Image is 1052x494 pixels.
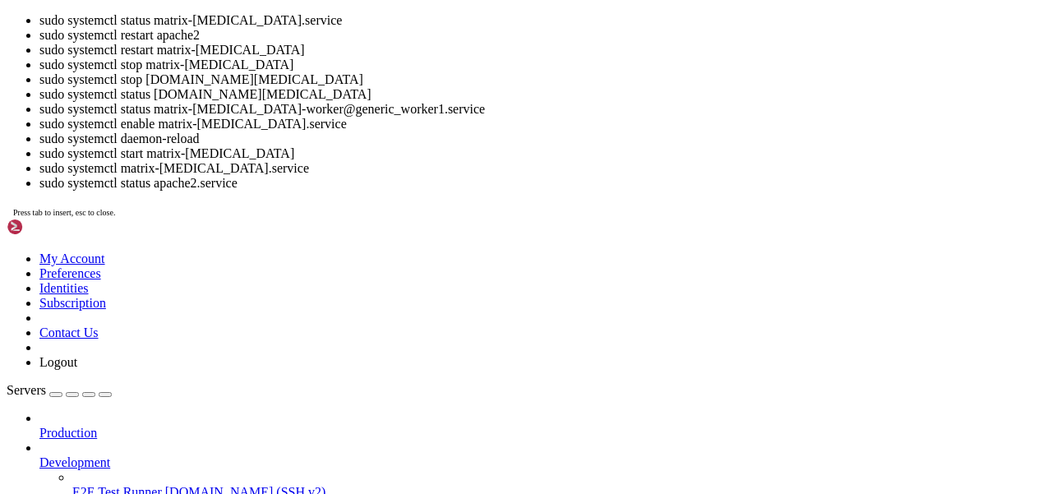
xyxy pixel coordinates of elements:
a: Servers [7,383,112,397]
li: sudo systemctl stop [DOMAIN_NAME][MEDICAL_DATA] [39,72,1045,87]
li: sudo systemctl matrix-[MEDICAL_DATA].service [39,161,1045,176]
x-row: just raised the bar for easy, resilient and secure K8s cluster deployment. [7,132,837,146]
x-row: => / is using 89.9% of 14.66GB [7,90,837,104]
img: Shellngn [7,219,101,235]
x-row: Last login: [DATE] from [TECHNICAL_ID] [7,356,837,370]
a: Production [39,426,1045,441]
x-row: Run 'do-release-upgrade' to upgrade to it. [7,314,837,328]
li: sudo systemctl start matrix-[MEDICAL_DATA] [39,146,1045,161]
span: Чтобы просмотреть дополнительные обновления выполните: apt list --upgradable [7,230,506,243]
li: sudo systemctl status matrix-[MEDICAL_DATA]-worker@generic_worker1.service [39,102,1045,117]
li: Production [39,411,1045,441]
x-row: root@server1:~# sudo sy [7,370,837,384]
span: Подробнее о включении службы ESM Apps at [URL][DOMAIN_NAME] [7,272,394,285]
div: (23, 26) [166,370,173,384]
li: sudo systemctl stop matrix-[MEDICAL_DATA] [39,58,1045,72]
span: 14 дополнительных обновлений безопасности могут быть применены с помощью ESM Apps. [7,258,546,271]
x-row: New release '24.04.3 LTS' available. [7,300,837,314]
span: Production [39,426,97,440]
x-row: Memory usage: 30% IPv4 address for ens18: [TECHNICAL_ID] [7,48,837,62]
x-row: Swap usage: 0% [7,62,837,76]
span: Servers [7,383,46,397]
a: Development [39,455,1045,470]
li: sudo systemctl status matrix-[MEDICAL_DATA].service [39,13,1045,28]
a: Identities [39,281,89,295]
li: sudo systemctl status [DOMAIN_NAME][MEDICAL_DATA] [39,87,1045,102]
li: sudo systemctl daemon-reload [39,132,1045,146]
a: Subscription [39,296,106,310]
a: Preferences [39,266,101,280]
a: Logout [39,355,77,369]
a: My Account [39,252,105,265]
span: Расширенное поддержание безопасности (ESM) для Applications выключено. [7,188,467,201]
li: sudo systemctl enable matrix-[MEDICAL_DATA].service [39,117,1045,132]
span: Press tab to insert, esc to close. [13,208,115,217]
x-row: [URL][DOMAIN_NAME] [7,160,837,174]
x-row: System load: 0.12 Processes: 138 [7,21,837,35]
x-row: Usage of /: 89.9% of 14.66GB Users logged in: 0 [7,35,837,48]
li: sudo systemctl restart apache2 [39,28,1045,43]
x-row: * Strictly confined Kubernetes makes edge and IoT secure. Learn how MicroK8s [7,118,837,132]
span: 8 обновлений может быть применено немедленно. [7,216,302,229]
span: Development [39,455,110,469]
li: sudo systemctl restart matrix-[MEDICAL_DATA] [39,43,1045,58]
li: sudo systemctl status apache2.service [39,176,1045,191]
a: Contact Us [39,325,99,339]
